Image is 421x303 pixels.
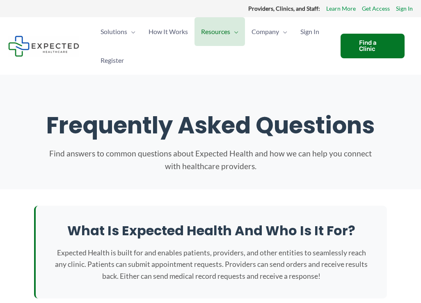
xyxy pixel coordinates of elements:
span: Sign In [300,17,319,46]
a: CompanyMenu Toggle [245,17,294,46]
a: Sign In [294,17,326,46]
a: Get Access [362,3,390,14]
a: SolutionsMenu Toggle [94,17,142,46]
a: How It Works [142,17,194,46]
a: Register [94,46,130,75]
p: Find answers to common questions about Expected Health and how we can help you connect with healt... [46,147,375,172]
p: Expected Health is built for and enables patients, providers, and other entities to seamlessly re... [52,247,371,282]
span: Resources [201,17,230,46]
a: Sign In [396,3,413,14]
span: Solutions [101,17,127,46]
nav: Primary Site Navigation [94,17,332,75]
span: Menu Toggle [279,17,287,46]
img: Expected Healthcare Logo - side, dark font, small [8,36,79,57]
span: How It Works [149,17,188,46]
strong: Providers, Clinics, and Staff: [248,5,320,12]
a: ResourcesMenu Toggle [194,17,245,46]
h2: What is Expected Health and who is it for? [52,222,371,239]
a: Learn More [326,3,356,14]
span: Register [101,46,124,75]
a: Find a Clinic [341,34,405,58]
h1: Frequently Asked Questions [8,112,413,139]
span: Menu Toggle [230,17,238,46]
span: Menu Toggle [127,17,135,46]
span: Company [252,17,279,46]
